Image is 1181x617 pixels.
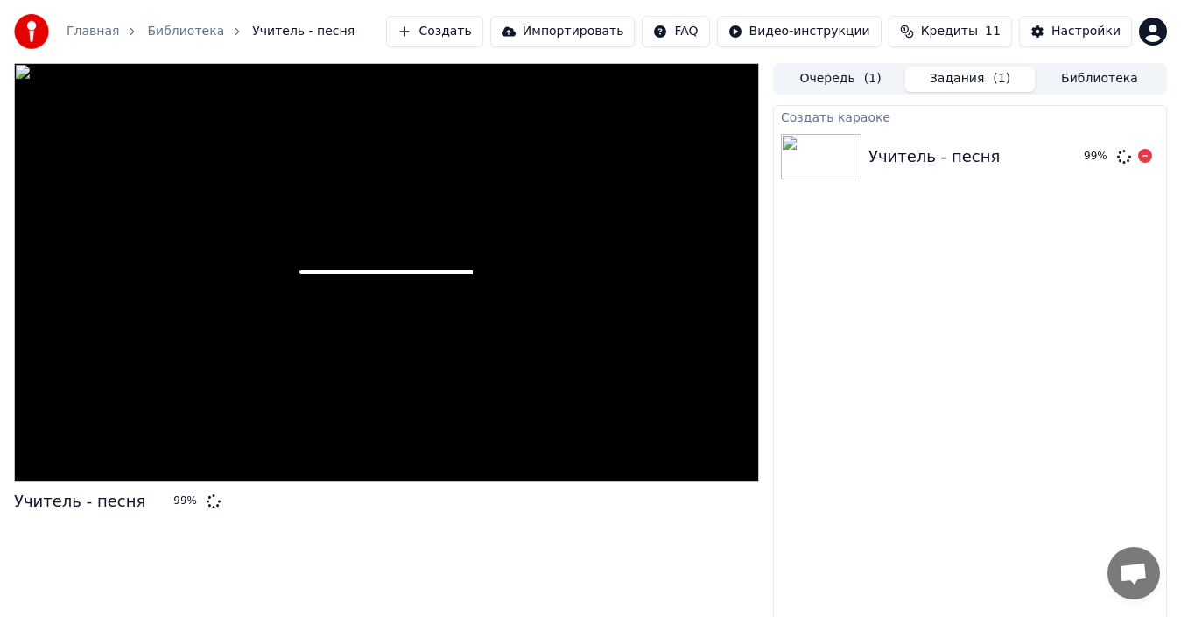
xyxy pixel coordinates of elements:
[868,144,1000,169] div: Учитель - песня
[993,70,1010,88] span: ( 1 )
[1035,67,1164,92] button: Библиотека
[67,23,355,40] nav: breadcrumb
[1084,150,1110,164] div: 99 %
[1051,23,1121,40] div: Настройки
[774,106,1166,127] div: Создать караоке
[776,67,905,92] button: Очередь
[717,16,882,47] button: Видео-инструкции
[14,489,145,514] div: Учитель - песня
[386,16,482,47] button: Создать
[252,23,355,40] span: Учитель - песня
[490,16,636,47] button: Импортировать
[1019,16,1132,47] button: Настройки
[921,23,978,40] span: Кредиты
[173,494,200,508] div: 99 %
[905,67,1035,92] button: Задания
[864,70,882,88] span: ( 1 )
[889,16,1012,47] button: Кредиты11
[147,23,224,40] a: Библиотека
[14,14,49,49] img: youka
[1107,547,1160,599] div: Открытый чат
[67,23,119,40] a: Главная
[642,16,709,47] button: FAQ
[985,23,1001,40] span: 11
